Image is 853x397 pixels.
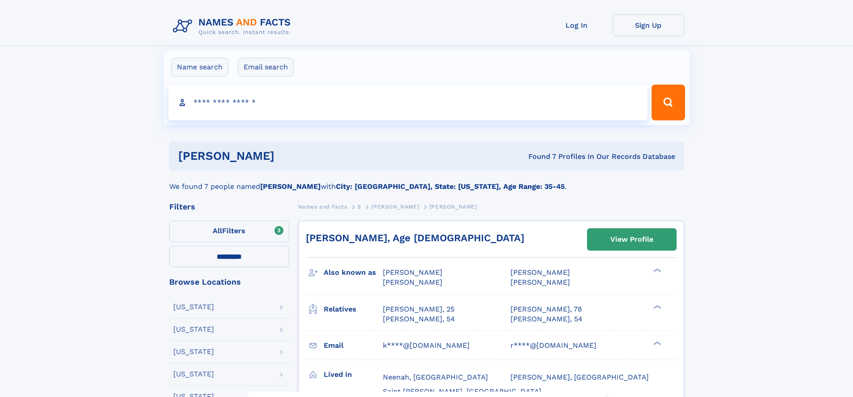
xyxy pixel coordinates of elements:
[383,304,454,314] a: [PERSON_NAME], 25
[169,221,289,242] label: Filters
[357,201,361,212] a: S
[383,387,541,396] span: Saint [PERSON_NAME], [GEOGRAPHIC_DATA]
[324,338,383,353] h3: Email
[324,265,383,280] h3: Also known as
[613,14,684,36] a: Sign Up
[510,373,649,381] span: [PERSON_NAME], [GEOGRAPHIC_DATA]
[169,203,289,211] div: Filters
[213,226,222,235] span: All
[429,204,477,210] span: [PERSON_NAME]
[169,278,289,286] div: Browse Locations
[541,14,613,36] a: Log In
[171,58,228,77] label: Name search
[587,229,676,250] a: View Profile
[510,278,570,286] span: [PERSON_NAME]
[173,326,214,333] div: [US_STATE]
[610,229,653,250] div: View Profile
[336,182,565,191] b: City: [GEOGRAPHIC_DATA], State: [US_STATE], Age Range: 35-45
[173,371,214,378] div: [US_STATE]
[651,340,662,346] div: ❯
[169,171,684,192] div: We found 7 people named with .
[652,85,685,120] button: Search Button
[510,268,570,277] span: [PERSON_NAME]
[298,201,347,212] a: Names and Facts
[178,150,402,162] h1: [PERSON_NAME]
[371,201,419,212] a: [PERSON_NAME]
[169,14,298,38] img: Logo Names and Facts
[383,278,442,286] span: [PERSON_NAME]
[371,204,419,210] span: [PERSON_NAME]
[324,302,383,317] h3: Relatives
[324,367,383,382] h3: Lived in
[510,314,583,324] a: [PERSON_NAME], 54
[383,268,442,277] span: [PERSON_NAME]
[238,58,294,77] label: Email search
[383,373,488,381] span: Neenah, [GEOGRAPHIC_DATA]
[168,85,648,120] input: search input
[383,314,455,324] a: [PERSON_NAME], 54
[357,204,361,210] span: S
[510,304,582,314] a: [PERSON_NAME], 78
[306,232,524,243] a: [PERSON_NAME], Age [DEMOGRAPHIC_DATA]
[173,303,214,311] div: [US_STATE]
[651,268,662,273] div: ❯
[260,182,321,191] b: [PERSON_NAME]
[401,152,675,162] div: Found 7 Profiles In Our Records Database
[651,304,662,310] div: ❯
[173,348,214,355] div: [US_STATE]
